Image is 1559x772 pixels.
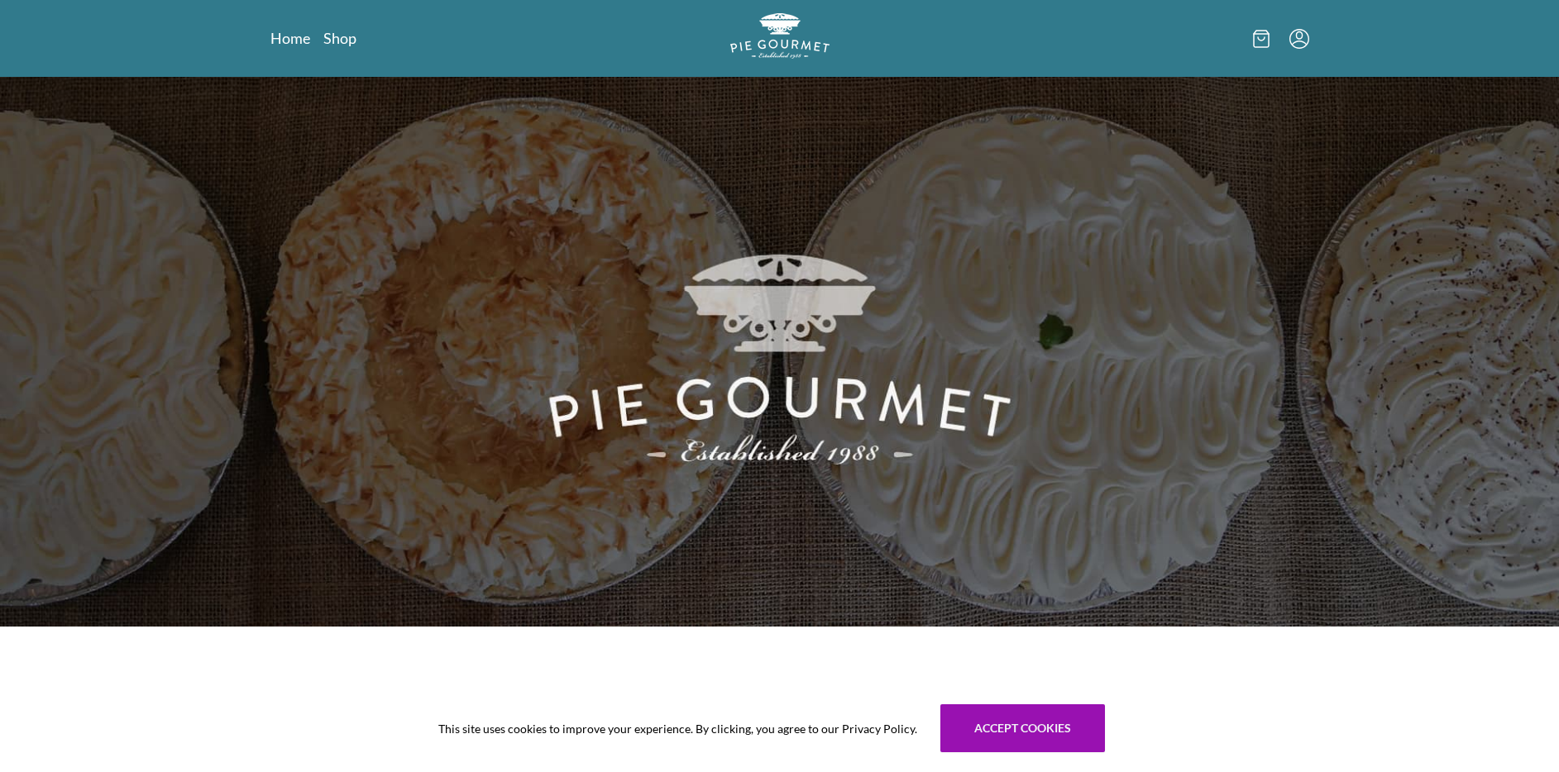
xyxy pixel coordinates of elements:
[323,28,356,48] a: Shop
[940,704,1105,752] button: Accept cookies
[1289,29,1309,49] button: Menu
[438,720,917,737] span: This site uses cookies to improve your experience. By clicking, you agree to our Privacy Policy.
[730,13,830,64] a: Logo
[730,13,830,59] img: logo
[270,28,310,48] a: Home
[290,679,1270,704] h1: Call [PHONE_NUMBER] or Order Online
